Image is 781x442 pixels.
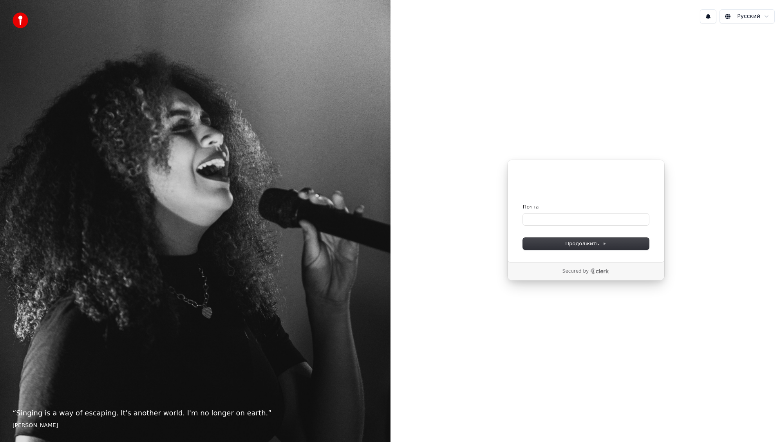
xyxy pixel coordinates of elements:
[565,240,606,247] span: Продолжить
[562,268,589,275] p: Secured by
[13,422,378,429] footer: [PERSON_NAME]
[13,13,28,28] img: youka
[523,238,649,250] button: Продолжить
[590,268,609,274] a: Clerk logo
[523,203,539,210] label: Почта
[13,408,378,419] p: “ Singing is a way of escaping. It's another world. I'm no longer on earth. ”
